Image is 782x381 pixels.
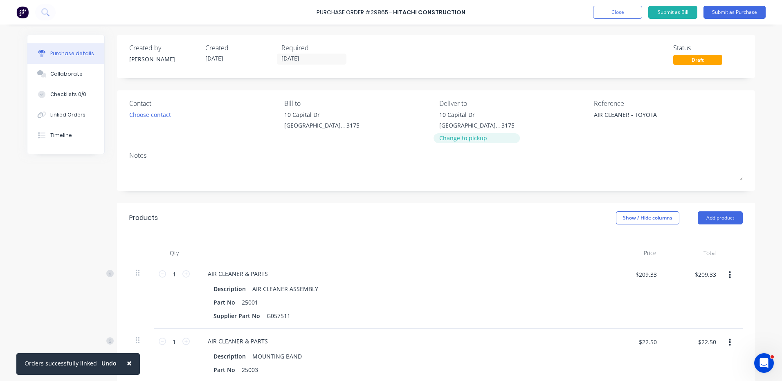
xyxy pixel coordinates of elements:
[27,43,104,64] button: Purchase details
[698,211,743,224] button: Add product
[439,121,515,130] div: [GEOGRAPHIC_DATA], , 3175
[238,296,261,308] div: 25001
[594,99,743,108] div: Reference
[648,6,697,19] button: Submit as Bill
[393,8,465,17] div: HITACHI CONSTRUCTION
[129,43,199,53] div: Created by
[754,353,774,373] iframe: Intercom live chat
[119,353,140,373] button: Close
[97,357,121,370] button: Undo
[284,121,360,130] div: [GEOGRAPHIC_DATA], , 3175
[129,150,743,160] div: Notes
[25,359,97,368] div: Orders successfully linked
[50,91,86,98] div: Checklists 0/0
[439,110,515,119] div: 10 Capital Dr
[129,55,199,63] div: [PERSON_NAME]
[616,211,679,224] button: Show / Hide columns
[50,70,83,78] div: Collaborate
[249,283,321,295] div: AIR CLEANER ASSEMBLY
[27,84,104,105] button: Checklists 0/0
[281,43,351,53] div: Required
[263,310,294,322] div: G057511
[50,50,94,57] div: Purchase details
[439,99,588,108] div: Deliver to
[50,132,72,139] div: Timeline
[249,350,305,362] div: MOUNTING BAND
[317,8,392,17] div: Purchase Order #29865 -
[210,283,249,295] div: Description
[129,99,278,108] div: Contact
[284,110,360,119] div: 10 Capital Dr
[201,335,274,347] div: AIR CLEANER & PARTS
[210,296,238,308] div: Part No
[703,6,766,19] button: Submit as Purchase
[27,64,104,84] button: Collaborate
[129,110,171,119] div: Choose contact
[238,364,261,376] div: 25003
[284,99,433,108] div: Bill to
[663,245,722,261] div: Total
[16,6,29,18] img: Factory
[27,105,104,125] button: Linked Orders
[205,43,275,53] div: Created
[673,55,722,65] div: Draft
[210,350,249,362] div: Description
[129,213,158,223] div: Products
[439,134,515,142] div: Change to pickup
[27,125,104,146] button: Timeline
[154,245,195,261] div: Qty
[594,110,696,129] textarea: AIR CLEANER - TOYOTA
[50,111,85,119] div: Linked Orders
[210,364,238,376] div: Part No
[201,268,274,280] div: AIR CLEANER & PARTS
[604,245,663,261] div: Price
[593,6,642,19] button: Close
[127,357,132,369] span: ×
[673,43,743,53] div: Status
[210,310,263,322] div: Supplier Part No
